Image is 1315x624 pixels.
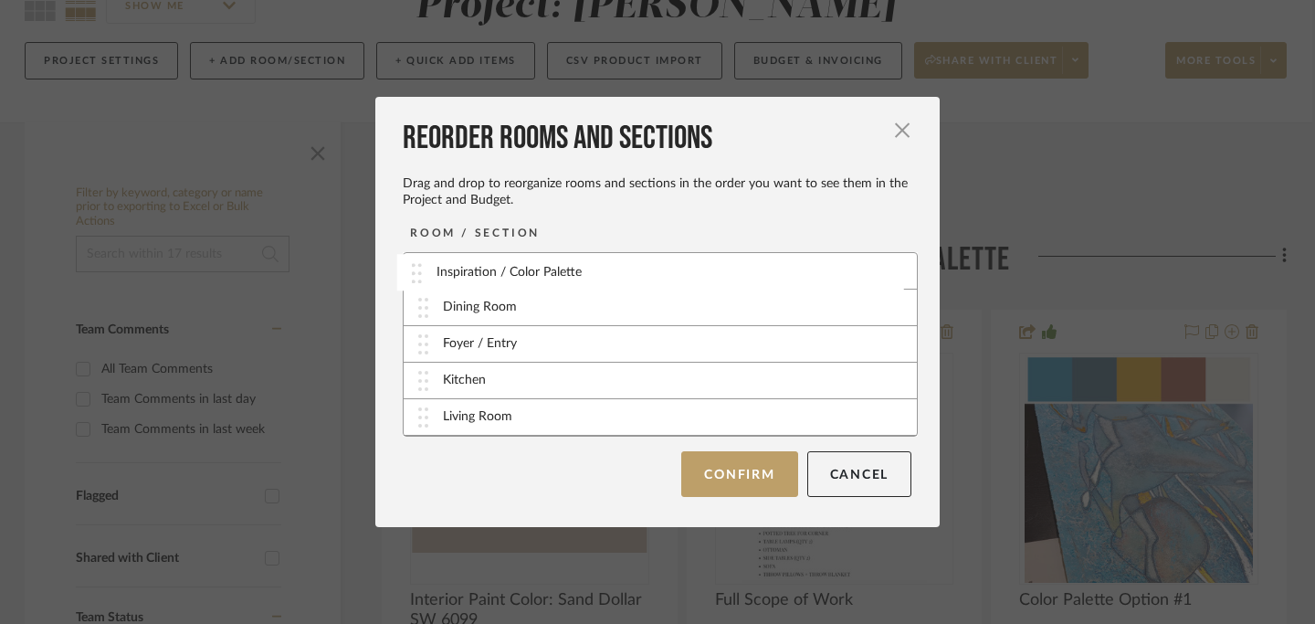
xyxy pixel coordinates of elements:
[403,119,911,159] div: Reorder Rooms and Sections
[807,451,912,497] button: Cancel
[418,407,428,428] img: vertical-grip.svg
[443,407,512,427] div: Living Room
[410,224,540,242] div: ROOM / SECTION
[418,334,428,354] img: vertical-grip.svg
[418,261,428,281] img: vertical-grip.svg
[418,371,428,391] img: vertical-grip.svg
[681,451,797,497] button: Confirm
[403,175,911,208] div: Drag and drop to reorganize rooms and sections in the order you want to see them in the Project a...
[884,111,920,148] button: Close
[418,298,428,318] img: vertical-grip.svg
[443,261,588,280] div: Inspiration / Color Palette
[443,371,486,390] div: Kitchen
[443,334,517,354] div: Foyer / Entry
[443,298,517,317] div: Dining Room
